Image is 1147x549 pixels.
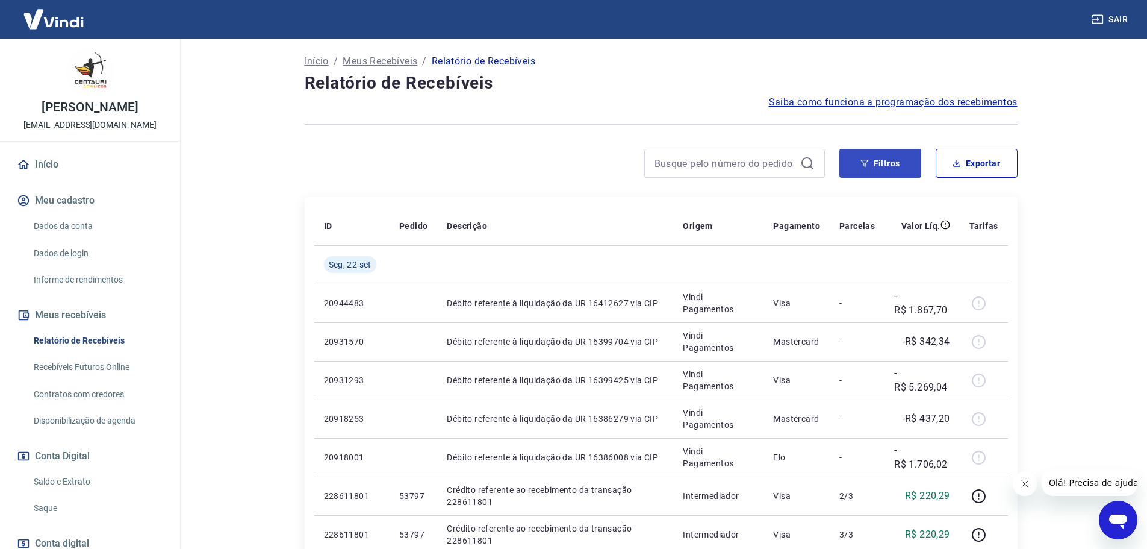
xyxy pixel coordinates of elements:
a: Disponibilização de agenda [29,409,166,433]
p: Vindi Pagamentos [683,291,754,315]
p: 20931293 [324,374,380,386]
p: [PERSON_NAME] [42,101,138,114]
button: Meu cadastro [14,187,166,214]
a: Contratos com credores [29,382,166,407]
p: Crédito referente ao recebimento da transação 228611801 [447,522,664,547]
span: Olá! Precisa de ajuda? [7,8,101,18]
p: Débito referente à liquidação da UR 16412627 via CIP [447,297,664,309]
p: 228611801 [324,490,380,502]
p: Mastercard [773,336,820,348]
a: Início [14,151,166,178]
input: Busque pelo número do pedido [654,154,795,172]
a: Informe de rendimentos [29,268,166,292]
iframe: Fechar mensagem [1013,472,1037,496]
button: Sair [1089,8,1133,31]
a: Saiba como funciona a programação dos recebimentos [769,95,1018,110]
p: Vindi Pagamentos [683,330,754,354]
p: 20918253 [324,413,380,425]
img: Vindi [14,1,93,37]
p: Visa [773,374,820,386]
p: Pagamento [773,220,820,232]
p: Débito referente à liquidação da UR 16399425 via CIP [447,374,664,386]
p: / [334,54,338,69]
p: / [422,54,426,69]
p: 53797 [399,529,427,541]
p: Valor Líq. [901,220,940,232]
p: Pedido [399,220,427,232]
p: 20931570 [324,336,380,348]
p: - [839,297,875,309]
p: Origem [683,220,712,232]
p: - [839,451,875,463]
p: Visa [773,490,820,502]
p: 53797 [399,490,427,502]
p: Relatório de Recebíveis [432,54,535,69]
p: Elo [773,451,820,463]
a: Dados da conta [29,214,166,239]
p: - [839,413,875,425]
p: Vindi Pagamentos [683,407,754,431]
button: Filtros [839,149,921,178]
p: -R$ 437,20 [903,412,950,426]
p: Intermediador [683,529,754,541]
p: Débito referente à liquidação da UR 16399704 via CIP [447,336,664,348]
p: Vindi Pagamentos [683,445,754,469]
p: 20918001 [324,451,380,463]
iframe: Botão para abrir a janela de mensagens [1099,501,1137,539]
a: Saque [29,496,166,521]
img: dd6b44d6-53e7-4c2f-acc0-25087f8ca7ac.jpeg [66,48,114,96]
p: Parcelas [839,220,875,232]
p: [EMAIL_ADDRESS][DOMAIN_NAME] [23,119,157,131]
h4: Relatório de Recebíveis [305,71,1018,95]
p: R$ 220,29 [905,527,950,542]
span: Seg, 22 set [329,259,371,271]
p: Débito referente à liquidação da UR 16386279 via CIP [447,413,664,425]
p: - [839,336,875,348]
p: 228611801 [324,529,380,541]
p: Mastercard [773,413,820,425]
p: Débito referente à liquidação da UR 16386008 via CIP [447,451,664,463]
p: 20944483 [324,297,380,309]
p: 3/3 [839,529,875,541]
p: R$ 220,29 [905,489,950,503]
a: Relatório de Recebíveis [29,328,166,353]
a: Meus Recebíveis [343,54,417,69]
p: Tarifas [969,220,998,232]
p: 2/3 [839,490,875,502]
p: -R$ 342,34 [903,334,950,349]
p: Crédito referente ao recebimento da transação 228611801 [447,484,664,508]
a: Dados de login [29,241,166,266]
button: Conta Digital [14,443,166,469]
p: -R$ 1.706,02 [894,443,950,472]
p: -R$ 1.867,70 [894,289,950,318]
a: Saldo e Extrato [29,469,166,494]
p: Visa [773,297,820,309]
p: -R$ 5.269,04 [894,366,950,395]
p: Intermediador [683,490,754,502]
button: Meus recebíveis [14,302,166,328]
button: Exportar [936,149,1018,178]
p: Visa [773,529,820,541]
p: Vindi Pagamentos [683,368,754,392]
iframe: Mensagem da empresa [1042,469,1137,496]
p: - [839,374,875,386]
p: Descrição [447,220,487,232]
p: ID [324,220,332,232]
a: Recebíveis Futuros Online [29,355,166,380]
a: Início [305,54,329,69]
